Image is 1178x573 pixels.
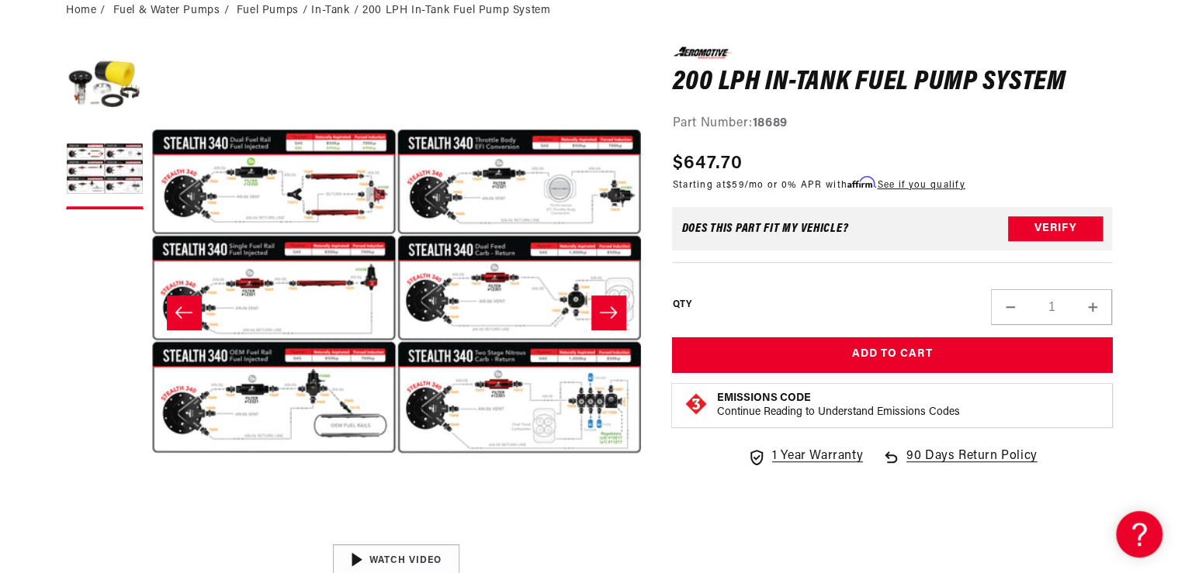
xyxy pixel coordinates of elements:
[877,181,965,190] a: See if you qualify - Learn more about Affirm Financing (opens in modal)
[906,447,1038,482] span: 90 Days Return Policy
[113,2,220,19] a: Fuel & Water Pumps
[362,2,550,19] li: 200 LPH In-Tank Fuel Pump System
[672,337,1112,372] button: Add to Cart
[66,132,144,209] button: Load image 2 in gallery view
[66,2,96,19] a: Home
[753,117,788,129] strong: 18689
[672,178,965,192] p: Starting at /mo or 0% APR with .
[882,447,1038,482] a: 90 Days Return Policy
[167,295,201,330] button: Slide left
[847,177,875,188] span: Affirm
[672,299,691,312] label: QTY
[716,406,959,419] p: Continue Reading to Understand Emissions Codes
[237,2,299,19] a: Fuel Pumps
[672,71,1112,95] h1: 200 LPH In-Tank Fuel Pump System
[772,447,863,467] span: 1 Year Warranty
[726,181,744,190] span: $59
[311,2,362,19] li: In-Tank
[716,392,810,404] strong: Emissions Code
[66,47,144,124] button: Load image 1 in gallery view
[716,392,959,419] button: Emissions CodeContinue Reading to Understand Emissions Codes
[672,114,1112,134] div: Part Number:
[672,150,743,178] span: $647.70
[747,447,863,467] a: 1 Year Warranty
[681,223,848,235] div: Does This part fit My vehicle?
[1008,216,1103,241] button: Verify
[591,295,625,330] button: Slide right
[684,392,709,416] img: Emissions code
[66,2,1112,19] nav: breadcrumbs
